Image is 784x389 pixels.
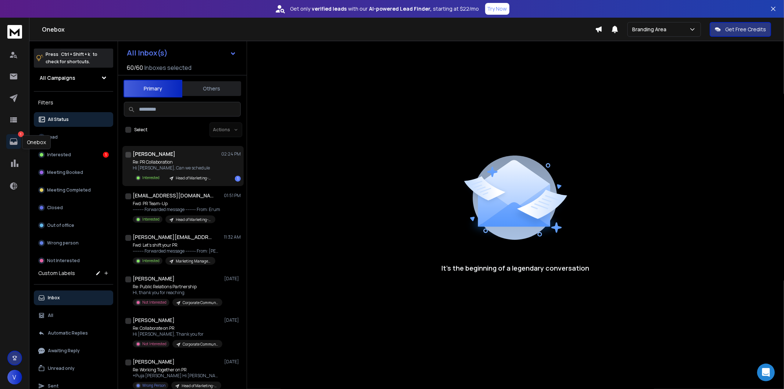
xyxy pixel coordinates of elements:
h3: Filters [34,97,113,108]
h1: All Campaigns [40,74,75,82]
button: Not Interested [34,253,113,268]
p: Head of Marketing-Campaign-Sep-1 [182,383,217,389]
p: Get Free Credits [725,26,766,33]
p: Interested [47,152,71,158]
p: Head of Marketing-Campaign-Sep-1 [176,217,211,222]
h1: [PERSON_NAME] [133,358,175,365]
p: Unread only [48,365,75,371]
button: Lead [34,130,113,144]
p: Re: Collaborate on PR [133,325,221,331]
p: [DATE] [224,359,241,365]
p: Fwd: PR Team-Up [133,201,220,207]
p: It’s the beginning of a legendary conversation [442,263,590,273]
p: 02:24 PM [221,151,241,157]
p: Interested [142,217,160,222]
h1: All Inbox(s) [127,49,168,57]
div: 1 [235,176,241,182]
h1: [PERSON_NAME] [133,150,175,158]
p: Re: Working Together on PR [133,367,221,373]
h3: Custom Labels [38,270,75,277]
p: Not Interested [142,341,167,347]
p: Hi, thank you for reaching [133,290,221,296]
button: Meeting Completed [34,183,113,197]
button: Closed [34,200,113,215]
p: All [48,313,53,318]
p: Meeting Booked [47,169,83,175]
button: Primary [123,80,182,97]
p: Try Now [487,5,507,13]
p: ---------- Forwarded message --------- From: [PERSON_NAME] [133,248,221,254]
img: logo [7,25,22,39]
h1: [EMAIL_ADDRESS][DOMAIN_NAME] +1 [133,192,214,199]
div: Open Intercom Messenger [757,364,775,381]
p: Awaiting Reply [48,348,80,354]
div: Onebox [22,135,51,149]
button: Meeting Booked [34,165,113,180]
p: [DATE] [224,317,241,323]
p: 01:51 PM [224,193,241,199]
button: Try Now [485,3,509,15]
p: Automatic Replies [48,330,88,336]
span: 60 / 60 [127,63,143,72]
p: Get only with our starting at $22/mo [290,5,479,13]
p: Interested [142,175,160,181]
button: Unread only [34,361,113,376]
h3: Inboxes selected [144,63,191,72]
button: Wrong person [34,236,113,250]
button: All Status [34,112,113,127]
p: Not Interested [142,300,167,305]
p: ---------- Forwarded message --------- From: Erum [133,207,220,213]
div: 1 [103,152,109,158]
button: Awaiting Reply [34,343,113,358]
button: Others [182,81,241,97]
p: Meeting Completed [47,187,91,193]
p: Interested [142,258,160,264]
button: All Inbox(s) [121,46,242,60]
button: All Campaigns [34,71,113,85]
h1: Onebox [42,25,595,34]
p: All Status [48,117,69,122]
button: Interested1 [34,147,113,162]
button: All [34,308,113,323]
p: Corporate Communications-Campaign-Sep-1 [183,300,218,306]
p: Corporate Communications-Campaign-Sep-1 [183,342,218,347]
p: Closed [47,205,63,211]
h1: [PERSON_NAME] [133,317,175,324]
button: V [7,370,22,385]
p: 11:32 AM [224,234,241,240]
p: Branding Area [632,26,669,33]
p: Press to check for shortcuts. [46,51,97,65]
p: Wrong person [47,240,79,246]
p: Lead [47,134,58,140]
button: Inbox [34,290,113,305]
p: Wrong Person [142,383,165,388]
p: Sent [48,383,58,389]
span: Ctrl + Shift + k [60,50,91,58]
p: Fwd: Let’s shift your PR [133,242,221,248]
h1: [PERSON_NAME] [133,275,175,282]
p: Hi [PERSON_NAME], Thank you for [133,331,221,337]
label: Select [134,127,147,133]
p: Re: PR Collaboration [133,159,215,165]
p: Head of Marketing-Campaign-Sep-1 [176,175,211,181]
p: +Puja [PERSON_NAME] Hi [PERSON_NAME], Looping [133,373,221,379]
h1: [PERSON_NAME][EMAIL_ADDRESS][DOMAIN_NAME] +1 [133,233,214,241]
p: Not Interested [47,258,80,264]
strong: verified leads [312,5,347,13]
button: Automatic Replies [34,326,113,340]
button: Get Free Credits [710,22,771,37]
p: Re: Public Relations Partnership [133,284,221,290]
p: [DATE] [224,276,241,282]
p: Marketing Manager-New Copy [176,258,211,264]
p: Out of office [47,222,74,228]
p: 1 [18,131,24,137]
strong: AI-powered Lead Finder, [369,5,432,13]
p: Inbox [48,295,60,301]
a: 1 [6,134,21,149]
button: Out of office [34,218,113,233]
p: Hi [PERSON_NAME], Can we schedule [133,165,215,171]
